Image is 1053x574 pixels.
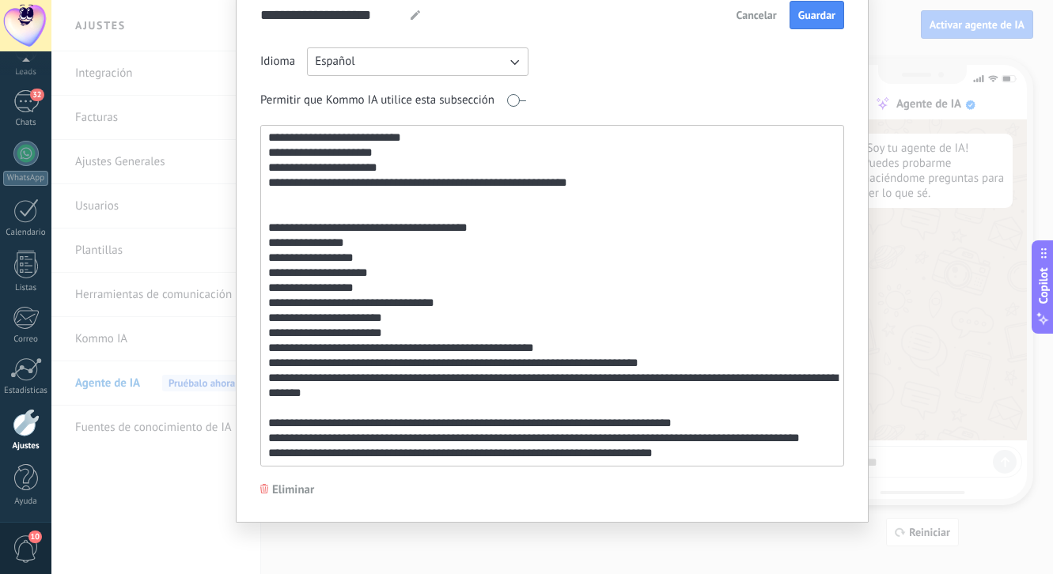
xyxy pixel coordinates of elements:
div: Listas [3,283,49,293]
div: Ayuda [3,497,49,507]
span: Guardar [798,9,835,21]
span: Español [315,54,355,70]
span: Eliminar [272,482,314,498]
div: Correo [3,334,49,345]
span: Cancelar [737,9,777,21]
button: Cancelar [729,3,784,27]
button: Español [307,47,528,76]
span: 10 [28,531,42,543]
div: Ajustes [3,441,49,451]
div: Chats [3,118,49,128]
div: WhatsApp [3,171,48,186]
div: Calendario [3,228,49,238]
div: Estadísticas [3,386,49,396]
span: 32 [30,89,44,101]
button: Guardar [790,1,844,29]
span: Idioma [260,54,295,70]
span: Copilot [1036,268,1051,304]
span: Permitir que Kommo IA utilice esta subsección [260,93,494,108]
